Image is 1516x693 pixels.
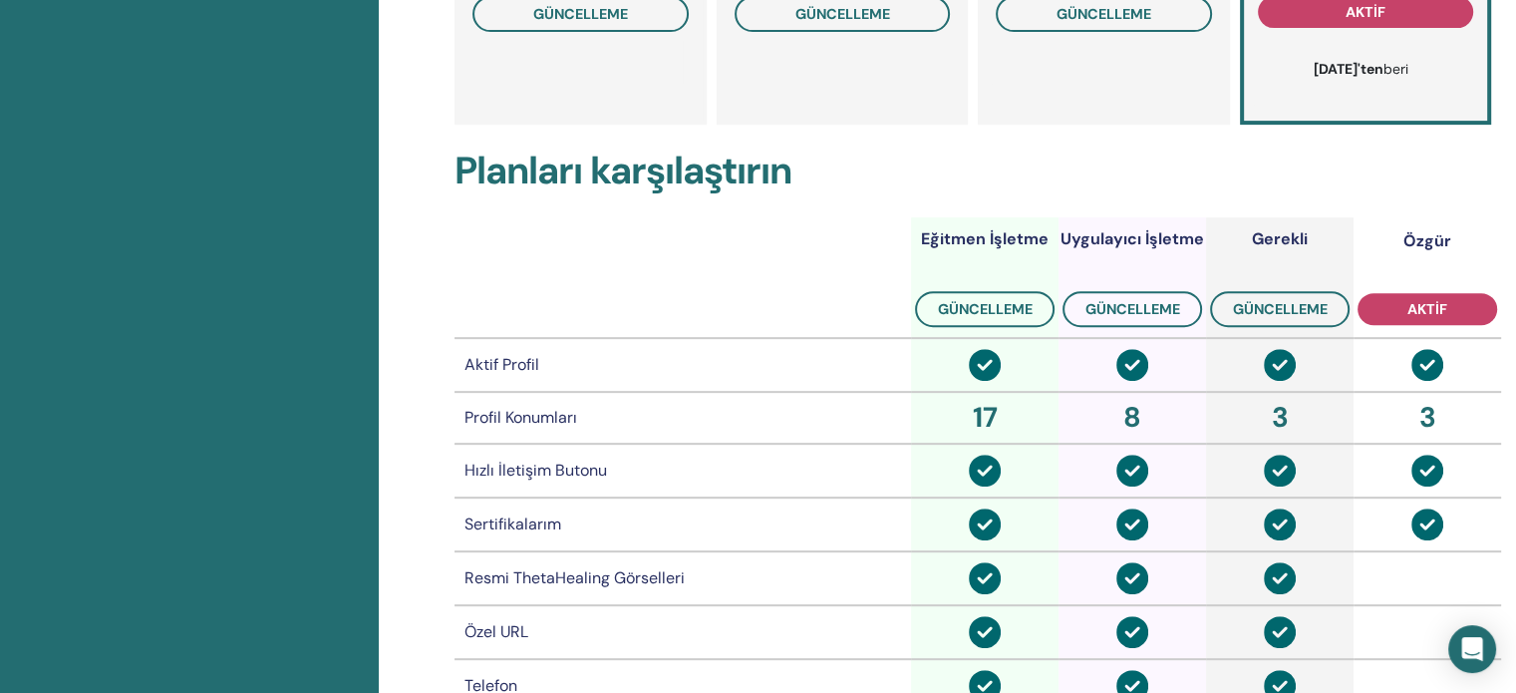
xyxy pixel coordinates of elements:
[795,5,890,23] font: güncelleme
[455,146,791,195] font: Planları karşılaştırın
[1419,399,1436,436] font: 3
[1383,60,1408,78] font: beri
[969,562,1001,594] img: circle-check-solid.svg
[973,399,998,436] font: 17
[1116,349,1148,381] img: circle-check-solid.svg
[533,5,628,23] font: güncelleme
[1062,291,1202,327] button: güncelleme
[1233,300,1328,318] font: güncelleme
[464,354,539,375] font: Aktif Profil
[464,621,528,642] font: Özel URL
[1116,562,1148,594] img: circle-check-solid.svg
[1407,300,1447,318] font: aktif
[1085,300,1180,318] font: güncelleme
[1264,562,1296,594] img: circle-check-solid.svg
[1448,625,1496,673] div: Intercom Messenger'ı açın
[1210,291,1350,327] button: güncelleme
[969,509,1001,540] img: circle-check-solid.svg
[1411,509,1443,540] img: circle-check-solid.svg
[464,514,561,534] font: Sertifikalarım
[1264,349,1296,381] img: circle-check-solid.svg
[969,349,1001,381] img: circle-check-solid.svg
[1411,455,1443,487] img: circle-check-solid.svg
[1358,293,1497,325] button: aktif
[921,228,1049,249] font: Eğitmen İşletme
[1116,455,1148,487] img: circle-check-solid.svg
[1116,509,1148,540] img: circle-check-solid.svg
[915,291,1055,327] button: güncelleme
[1264,509,1296,540] img: circle-check-solid.svg
[1272,399,1289,436] font: 3
[969,616,1001,648] img: circle-check-solid.svg
[1252,228,1308,249] font: Gerekli
[1123,399,1141,436] font: 8
[1264,616,1296,648] img: circle-check-solid.svg
[969,455,1001,487] img: circle-check-solid.svg
[938,300,1033,318] font: güncelleme
[1061,228,1204,249] font: Uygulayıcı İşletme
[1264,455,1296,487] img: circle-check-solid.svg
[1314,60,1383,78] font: [DATE]'ten
[1403,230,1451,251] font: Özgür
[464,567,685,588] font: Resmi ThetaHealing Görselleri
[1116,616,1148,648] img: circle-check-solid.svg
[1346,3,1385,21] font: aktif
[1057,5,1151,23] font: güncelleme
[464,407,577,428] font: Profil Konumları
[464,460,607,481] font: Hızlı İletişim Butonu
[1411,349,1443,381] img: circle-check-solid.svg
